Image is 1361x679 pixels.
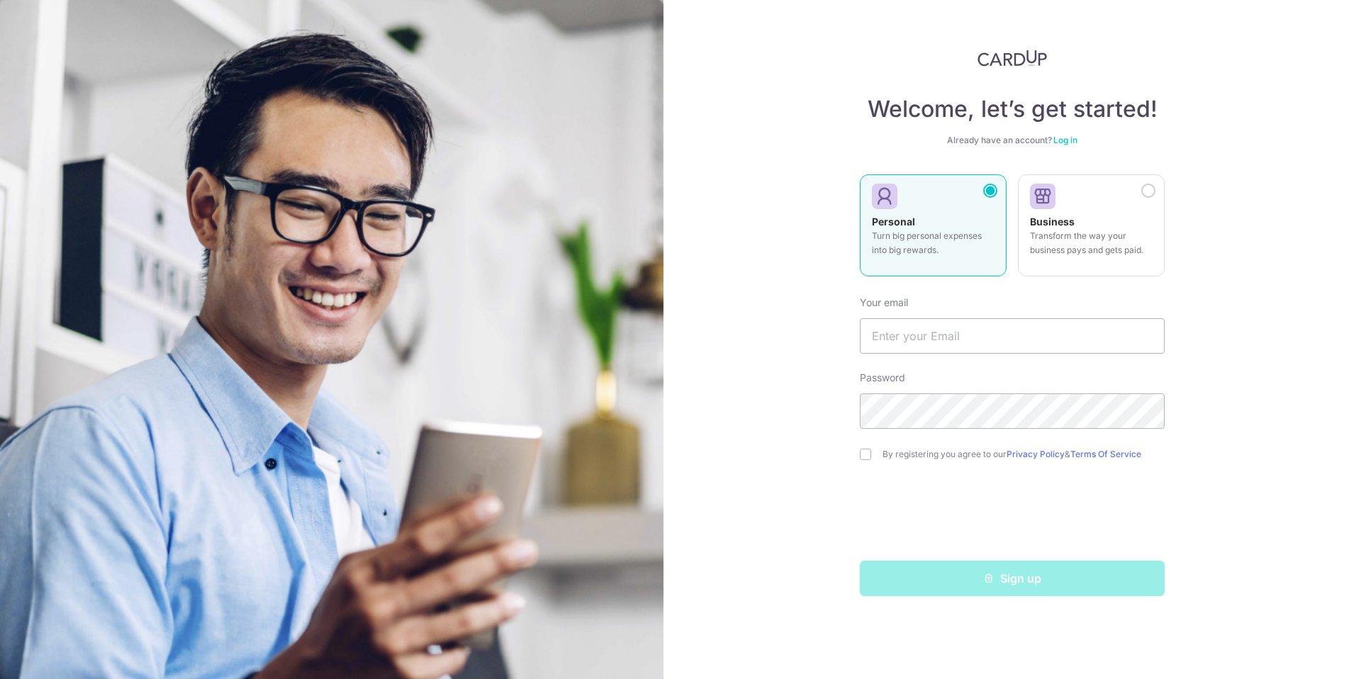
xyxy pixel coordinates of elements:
[872,215,915,228] strong: Personal
[1007,449,1065,459] a: Privacy Policy
[860,371,905,385] label: Password
[904,488,1120,544] iframe: reCAPTCHA
[883,449,1165,460] label: By registering you agree to our &
[860,296,908,310] label: Your email
[860,318,1165,354] input: Enter your Email
[860,174,1007,285] a: Personal Turn big personal expenses into big rewards.
[1053,135,1077,145] a: Log in
[1030,215,1075,228] strong: Business
[1018,174,1165,285] a: Business Transform the way your business pays and gets paid.
[860,135,1165,146] div: Already have an account?
[1070,449,1141,459] a: Terms Of Service
[860,95,1165,123] h4: Welcome, let’s get started!
[1030,229,1153,257] p: Transform the way your business pays and gets paid.
[872,229,995,257] p: Turn big personal expenses into big rewards.
[978,50,1047,67] img: CardUp Logo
